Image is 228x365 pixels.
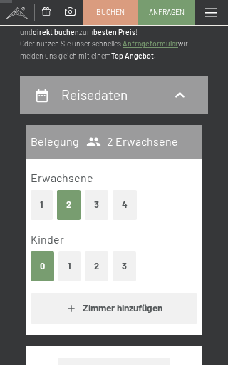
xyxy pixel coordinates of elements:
[139,1,194,24] a: Anfragen
[113,190,137,219] button: 4
[33,28,79,36] strong: direkt buchen
[123,39,178,48] a: Anfrageformular
[111,51,156,60] strong: Top Angebot.
[20,14,208,62] p: durch unser All-inklusive Angebot und zum ! Oder nutzen Sie unser schnelles wir melden uns gleich...
[96,7,125,18] span: Buchen
[85,190,108,219] button: 3
[61,86,128,103] h2: Reisedaten
[31,293,197,324] button: Zimmer hinzufügen
[31,134,79,149] h3: Belegung
[113,251,136,281] button: 3
[83,1,138,24] a: Buchen
[31,232,64,246] span: Kinder
[93,28,135,36] strong: besten Preis
[149,7,185,18] span: Anfragen
[31,251,54,281] button: 0
[31,171,93,184] span: Erwachsene
[58,251,81,281] button: 1
[57,190,81,219] button: 2
[85,251,108,281] button: 2
[31,190,53,219] button: 1
[86,134,178,149] span: 2 Erwachsene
